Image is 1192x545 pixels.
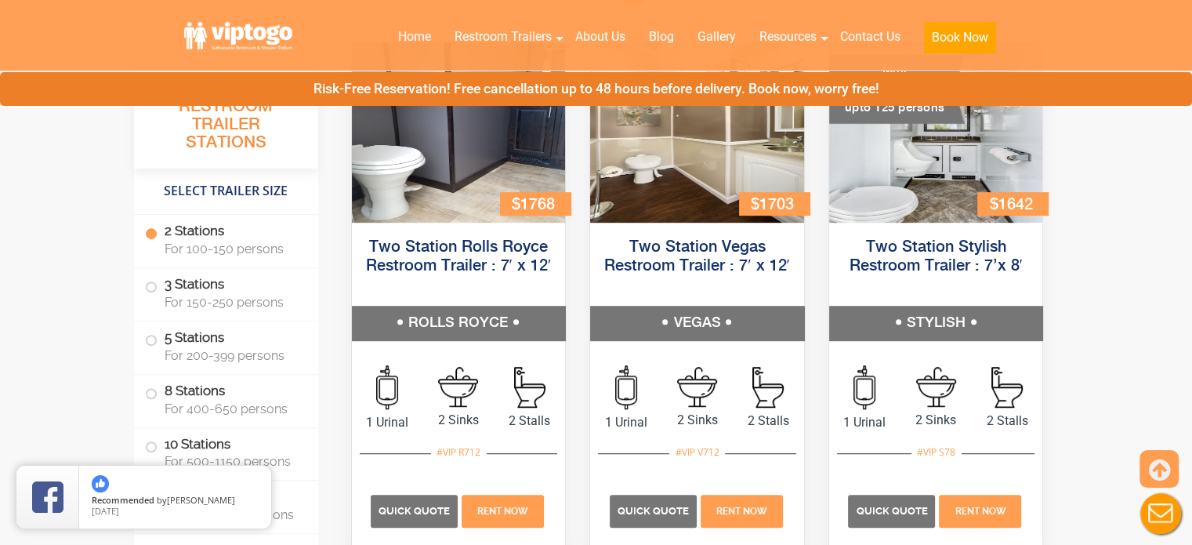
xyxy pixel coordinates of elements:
span: For 100-150 persons [165,242,299,256]
img: an icon of Stall [991,367,1023,408]
span: [PERSON_NAME] [167,494,235,506]
img: an icon of urinal [376,365,398,409]
span: For 400-650 persons [165,401,299,416]
span: For 200-399 persons [165,348,299,363]
a: Book Now [912,20,1008,63]
span: Rent Now [716,506,767,517]
img: thumbs up icon [92,475,109,492]
span: 2 Sinks [422,411,494,430]
img: an icon of Stall [514,367,545,408]
label: 5 Stations [145,322,307,370]
div: #VIP R712 [431,442,486,463]
h5: VEGAS [590,306,804,340]
div: $1768 [500,192,571,215]
label: 3 Stations [145,268,307,317]
button: Book Now [924,22,996,53]
h5: STYLISH [829,306,1043,340]
a: Rent Now [698,503,784,518]
span: 1 Urinal [590,413,661,432]
label: 8 Stations [145,375,307,423]
a: Rent Now [460,503,546,518]
img: Review Rating [32,481,63,513]
span: 2 Stalls [733,412,804,431]
span: 2 Sinks [661,411,733,430]
a: Rent Now [937,503,1024,518]
span: by [92,496,259,507]
label: 2 Stations [145,215,307,263]
button: Live Chat [1129,482,1192,545]
a: Two Station Rolls Royce Restroom Trailer : 7′ x 12′ [365,239,551,274]
span: 1 Urinal [352,413,423,432]
span: Quick Quote [379,505,450,517]
div: $1642 [977,192,1048,215]
h3: All Portable Restroom Trailer Stations [134,74,318,169]
a: Resources [748,20,828,54]
span: 2 Sinks [900,411,972,430]
label: 10 Stations [145,428,307,477]
div: #VIP V712 [669,442,724,463]
a: Restroom Trailers [443,20,563,54]
span: Rent Now [477,506,528,517]
a: Quick Quote [371,503,460,518]
img: an icon of Stall [752,367,784,408]
h5: ROLLS ROYCE [352,306,566,340]
span: Quick Quote [856,505,927,517]
a: Quick Quote [610,503,699,518]
div: $1703 [739,192,810,215]
span: 2 Stalls [494,412,565,431]
span: 2 Stalls [972,412,1043,431]
a: Contact Us [828,20,912,54]
img: an icon of sink [916,367,956,407]
a: Gallery [686,20,748,54]
img: Side view of two station restroom trailer with separate doors for males and females [352,42,566,223]
a: About Us [563,20,637,54]
span: 1 Urinal [829,413,900,432]
h4: Select Trailer Size [134,176,318,206]
span: Quick Quote [618,505,689,517]
div: #VIP S78 [911,442,961,463]
a: Two Station Stylish Restroom Trailer : 7’x 8′ [849,239,1022,274]
img: Side view of two station restroom trailer with separate doors for males and females [590,42,804,223]
img: an icon of sink [677,367,717,407]
a: Blog [637,20,686,54]
span: For 500-1150 persons [165,454,299,469]
a: Home [386,20,443,54]
img: A mini restroom trailer with two separate stations and separate doors for males and females [829,42,1043,223]
img: an icon of sink [438,367,478,407]
img: an icon of urinal [853,365,875,409]
a: Quick Quote [848,503,937,518]
a: Two Station Vegas Restroom Trailer : 7′ x 12′ [604,239,790,274]
span: [DATE] [92,505,119,517]
img: an icon of urinal [615,365,637,409]
span: Rent Now [955,506,1005,517]
span: For 150-250 persons [165,295,299,310]
span: Recommended [92,494,154,506]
